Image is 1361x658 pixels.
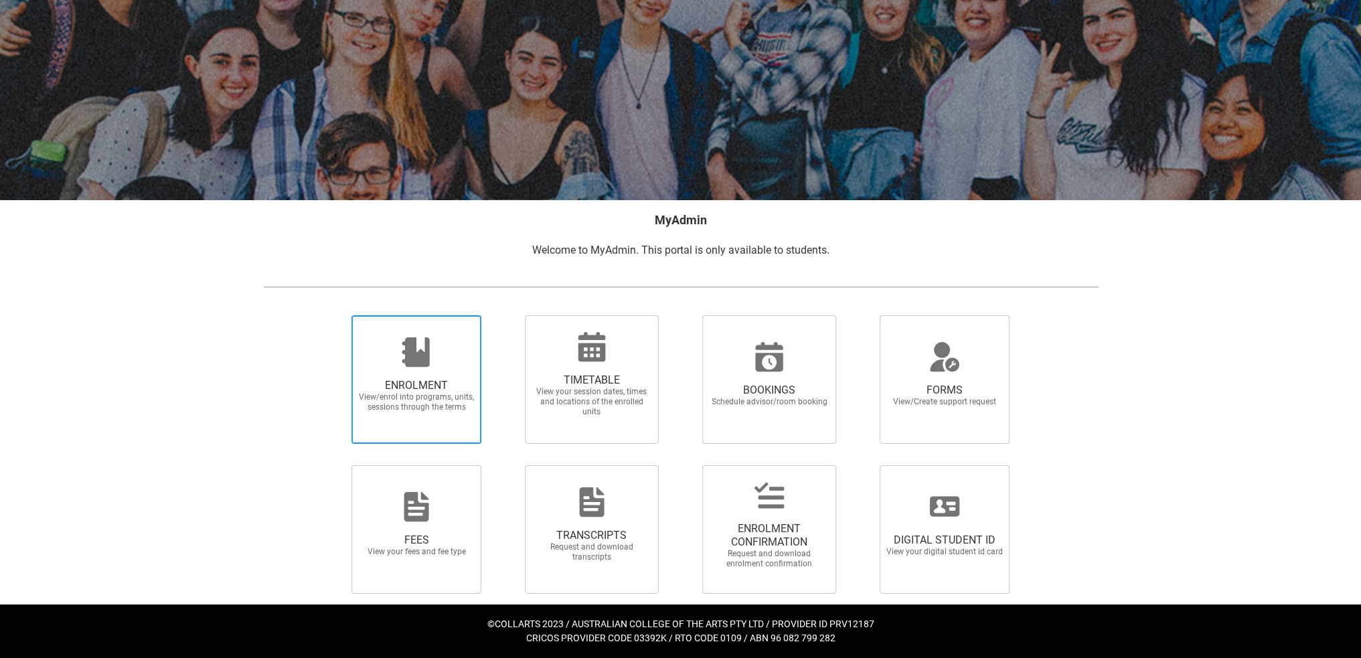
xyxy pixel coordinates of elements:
span: View your fees and fee type [357,547,475,557]
span: Welcome to MyAdmin. This portal is only available to students. [532,244,829,256]
span: View/Create support request [886,397,1004,407]
span: BOOKINGS [710,384,828,397]
span: Schedule advisor/room booking [710,397,828,407]
span: ENROLMENT [357,379,475,392]
span: FORMS [886,384,1004,397]
span: DIGITAL STUDENT ID [886,533,1004,547]
span: TIMETABLE [533,374,651,387]
span: ENROLMENT CONFIRMATION [710,522,828,549]
h2: MyAdmin [263,211,1099,229]
span: FEES [357,533,475,547]
span: View/enrol into programs, units, sessions through the terms [357,392,475,412]
span: View your session dates, times and locations of the enrolled units [533,387,651,417]
span: View your digital student id card [886,547,1004,557]
span: Request and download enrolment confirmation [710,549,828,569]
span: TRANSCRIPTS [533,529,651,542]
span: Request and download transcripts [533,542,651,562]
